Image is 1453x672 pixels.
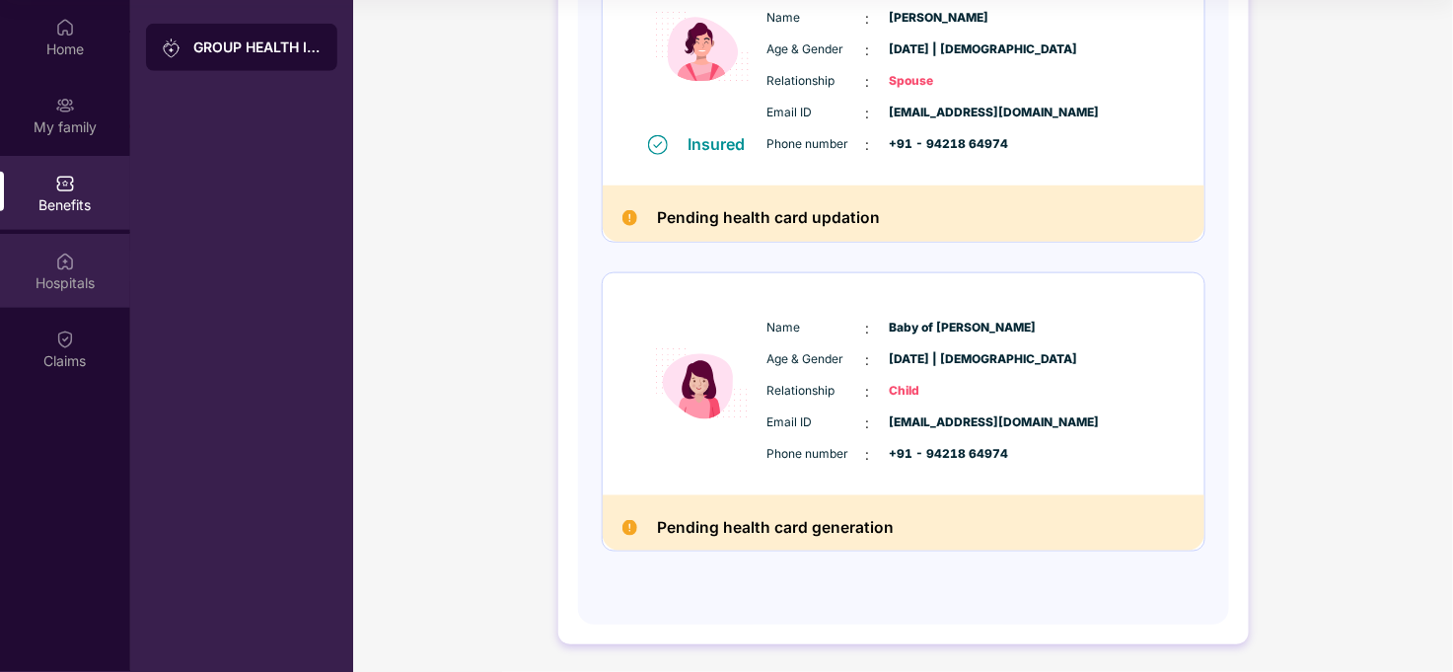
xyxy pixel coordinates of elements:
span: Name [766,9,865,28]
span: Phone number [766,445,865,464]
span: : [865,8,869,30]
img: icon [643,298,762,470]
span: +91 - 94218 64974 [889,135,987,154]
img: svg+xml;base64,PHN2ZyBpZD0iSG9zcGl0YWxzIiB4bWxucz0iaHR0cDovL3d3dy53My5vcmcvMjAwMC9zdmciIHdpZHRoPS... [55,252,75,271]
span: : [865,381,869,403]
img: svg+xml;base64,PHN2ZyB4bWxucz0iaHR0cDovL3d3dy53My5vcmcvMjAwMC9zdmciIHdpZHRoPSIxNiIgaGVpZ2h0PSIxNi... [648,135,668,155]
span: Relationship [766,72,865,91]
span: [EMAIL_ADDRESS][DOMAIN_NAME] [889,104,987,122]
img: svg+xml;base64,PHN2ZyB3aWR0aD0iMjAiIGhlaWdodD0iMjAiIHZpZXdCb3g9IjAgMCAyMCAyMCIgZmlsbD0ibm9uZSIgeG... [162,38,182,58]
span: Name [766,319,865,337]
span: [PERSON_NAME] [889,9,987,28]
div: Insured [688,134,757,154]
span: Spouse [889,72,987,91]
span: Age & Gender [766,40,865,59]
img: svg+xml;base64,PHN2ZyB3aWR0aD0iMjAiIGhlaWdodD0iMjAiIHZpZXdCb3g9IjAgMCAyMCAyMCIgZmlsbD0ibm9uZSIgeG... [55,96,75,115]
span: : [865,39,869,61]
span: Relationship [766,382,865,401]
span: Phone number [766,135,865,154]
h2: Pending health card updation [657,205,880,232]
span: Baby of [PERSON_NAME] [889,319,987,337]
span: Age & Gender [766,350,865,369]
img: svg+xml;base64,PHN2ZyBpZD0iQ2xhaW0iIHhtbG5zPSJodHRwOi8vd3d3LnczLm9yZy8yMDAwL3N2ZyIgd2lkdGg9IjIwIi... [55,330,75,349]
span: : [865,134,869,156]
span: : [865,103,869,124]
span: : [865,412,869,434]
span: [DATE] | [DEMOGRAPHIC_DATA] [889,40,987,59]
img: svg+xml;base64,PHN2ZyBpZD0iSG9tZSIgeG1sbnM9Imh0dHA6Ly93d3cudzMub3JnLzIwMDAvc3ZnIiB3aWR0aD0iMjAiIG... [55,18,75,37]
span: Email ID [766,413,865,432]
span: Child [889,382,987,401]
div: GROUP HEALTH INSURANCE [193,37,322,57]
img: Pending [622,520,638,536]
img: Pending [622,210,638,226]
span: +91 - 94218 64974 [889,445,987,464]
span: : [865,444,869,466]
span: [DATE] | [DEMOGRAPHIC_DATA] [889,350,987,369]
span: : [865,349,869,371]
span: Email ID [766,104,865,122]
img: svg+xml;base64,PHN2ZyBpZD0iQmVuZWZpdHMiIHhtbG5zPSJodHRwOi8vd3d3LnczLm9yZy8yMDAwL3N2ZyIgd2lkdGg9Ij... [55,174,75,193]
span: : [865,71,869,93]
span: : [865,318,869,339]
h2: Pending health card generation [657,515,894,542]
span: [EMAIL_ADDRESS][DOMAIN_NAME] [889,413,987,432]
